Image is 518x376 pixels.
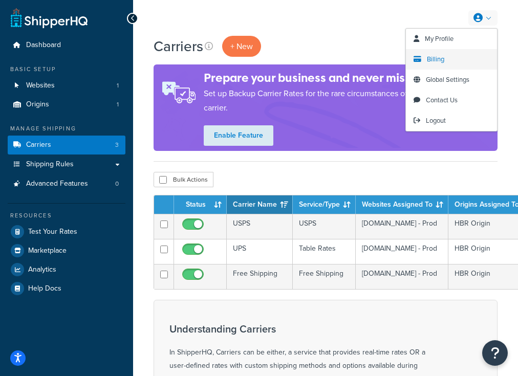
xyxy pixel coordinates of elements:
th: Websites Assigned To: activate to sort column ascending [356,195,448,214]
a: ShipperHQ Home [11,8,88,28]
a: Test Your Rates [8,223,125,241]
span: Analytics [28,266,56,274]
span: 1 [117,100,119,109]
h4: Prepare your business and never miss a sale [204,70,498,86]
a: My Profile [406,29,497,49]
div: Manage Shipping [8,124,125,133]
td: UPS [227,239,293,264]
img: ad-rules-rateshop-fe6ec290ccb7230408bd80ed9643f0289d75e0ffd9eb532fc0e269fcd187b520.png [154,71,204,114]
span: Websites [26,81,55,90]
span: 0 [115,180,119,188]
span: Origins [26,100,49,109]
span: Help Docs [28,284,61,293]
span: Advanced Features [26,180,88,188]
span: Shipping Rules [26,160,74,169]
td: [DOMAIN_NAME] - Prod [356,239,448,264]
li: Advanced Features [8,174,125,193]
button: + New [222,36,261,57]
span: Contact Us [426,95,458,105]
a: Analytics [8,260,125,279]
th: Carrier Name: activate to sort column ascending [227,195,293,214]
td: [DOMAIN_NAME] - Prod [356,264,448,289]
a: Marketplace [8,241,125,260]
span: Logout [426,116,446,125]
span: Test Your Rates [28,228,77,236]
a: Contact Us [406,90,497,110]
span: My Profile [425,34,454,43]
th: Service/Type: activate to sort column ascending [293,195,356,214]
a: Websites 1 [8,76,125,95]
a: Global Settings [406,70,497,90]
td: [DOMAIN_NAME] - Prod [356,214,448,239]
a: Logout [406,110,497,131]
div: Resources [8,211,125,220]
li: Websites [8,76,125,95]
a: Advanced Features 0 [8,174,125,193]
h3: Understanding Carriers [169,323,425,335]
div: Basic Setup [8,65,125,74]
span: Marketplace [28,247,67,255]
h1: Carriers [154,36,203,56]
span: Global Settings [426,75,469,84]
th: Status: activate to sort column ascending [174,195,227,214]
a: Origins 1 [8,95,125,114]
td: Table Rates [293,239,356,264]
li: Carriers [8,136,125,154]
a: Enable Feature [204,125,273,146]
a: Carriers 3 [8,136,125,154]
a: Dashboard [8,36,125,55]
span: Carriers [26,141,51,149]
span: Billing [427,54,444,64]
button: Open Resource Center [482,340,508,366]
button: Bulk Actions [154,172,213,187]
td: Free Shipping [227,264,293,289]
td: Free Shipping [293,264,356,289]
span: 1 [117,81,119,90]
a: Shipping Rules [8,155,125,174]
li: Origins [8,95,125,114]
td: USPS [227,214,293,239]
a: Help Docs [8,279,125,298]
p: Set up Backup Carrier Rates for the rare circumstances of downtime for a live rate carrier. [204,86,498,115]
td: USPS [293,214,356,239]
a: Billing [406,49,497,70]
span: 3 [115,141,119,149]
span: Dashboard [26,41,61,50]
